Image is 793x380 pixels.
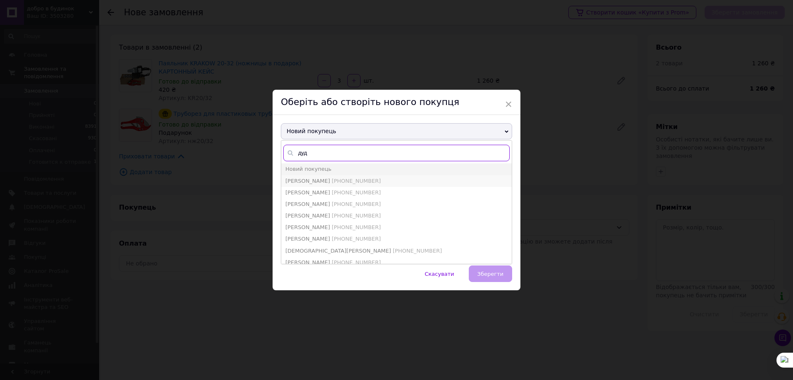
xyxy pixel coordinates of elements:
span: [PERSON_NAME] [285,259,330,265]
span: Скасувати [425,271,454,277]
span: [PHONE_NUMBER] [332,189,381,196]
span: [PHONE_NUMBER] [393,248,442,254]
span: [PHONE_NUMBER] [332,224,381,230]
span: [PHONE_NUMBER] [332,213,381,219]
span: [PHONE_NUMBER] [332,236,381,242]
span: [PERSON_NAME] [285,178,330,184]
span: [PERSON_NAME] [285,236,330,242]
span: [PHONE_NUMBER] [332,201,381,207]
span: [PERSON_NAME] [285,201,330,207]
span: [PERSON_NAME] [285,189,330,196]
span: [PERSON_NAME] [285,224,330,230]
div: Оберіть або створіть нового покупця [273,90,520,115]
span: × [505,97,512,111]
span: Новий покупець [285,166,331,172]
span: [PERSON_NAME] [285,213,330,219]
span: [PHONE_NUMBER] [332,178,381,184]
span: Новий покупець [281,123,512,140]
span: [DEMOGRAPHIC_DATA][PERSON_NAME] [285,248,391,254]
span: [PHONE_NUMBER] [332,259,381,265]
button: Скасувати [416,265,463,282]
